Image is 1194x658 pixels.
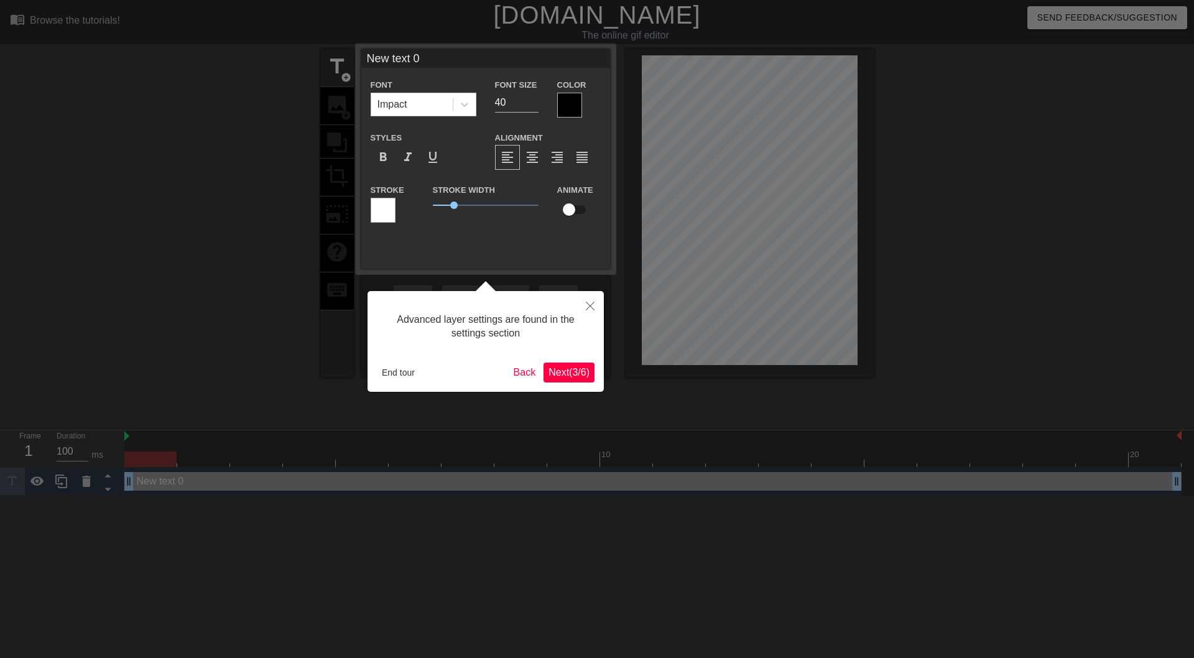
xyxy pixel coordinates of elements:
[377,363,420,382] button: End tour
[544,363,595,382] button: Next
[377,300,595,353] div: Advanced layer settings are found in the settings section
[576,291,604,320] button: Close
[548,367,590,378] span: Next ( 3 / 6 )
[509,363,541,382] button: Back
